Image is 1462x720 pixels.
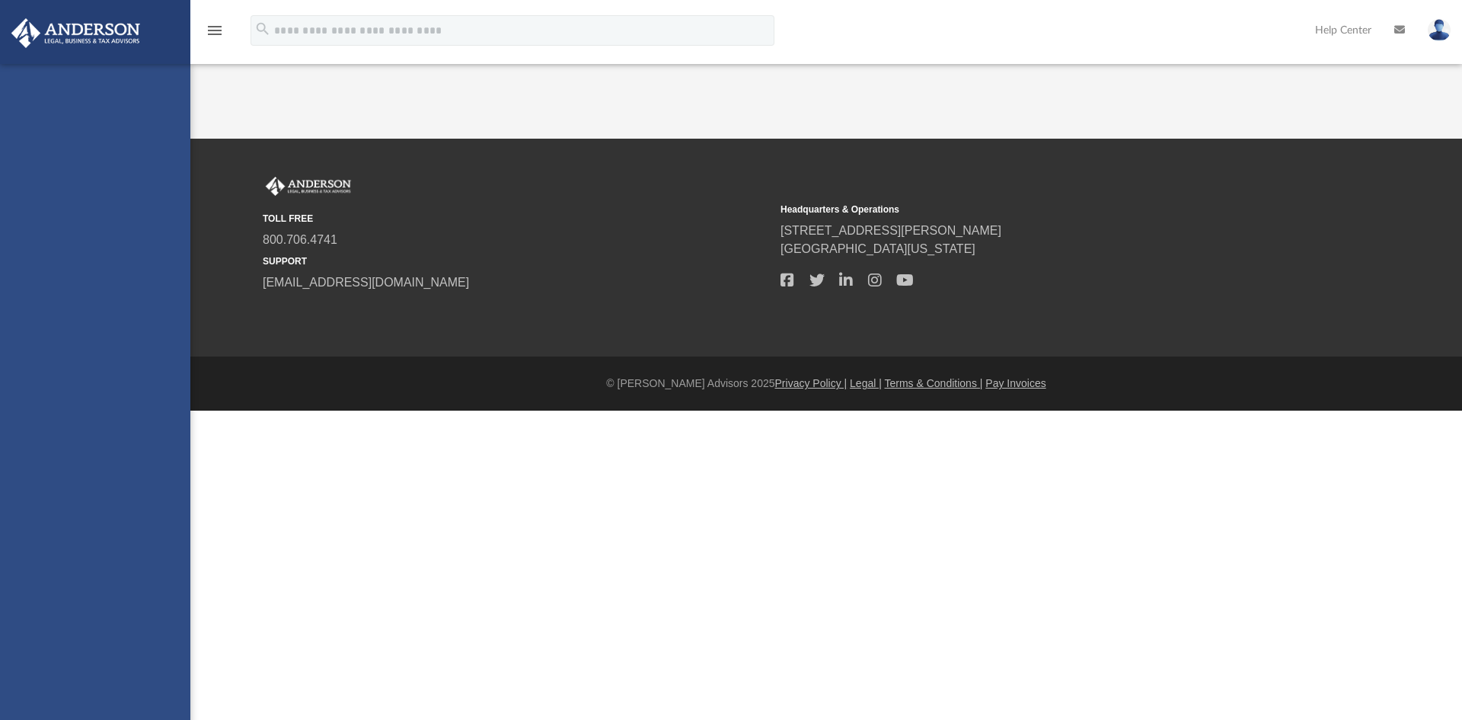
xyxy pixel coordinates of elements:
i: menu [206,21,224,40]
small: Headquarters & Operations [780,203,1288,216]
i: search [254,21,271,37]
a: [EMAIL_ADDRESS][DOMAIN_NAME] [263,276,469,289]
a: [STREET_ADDRESS][PERSON_NAME] [780,224,1001,237]
img: Anderson Advisors Platinum Portal [263,177,354,197]
small: TOLL FREE [263,212,770,226]
small: SUPPORT [263,254,770,268]
a: Privacy Policy | [775,377,848,389]
a: Legal | [850,377,882,389]
img: Anderson Advisors Platinum Portal [7,18,145,48]
a: [GEOGRAPHIC_DATA][US_STATE] [780,242,975,255]
img: User Pic [1428,19,1451,41]
a: 800.706.4741 [263,233,337,246]
a: Pay Invoices [985,377,1045,389]
div: © [PERSON_NAME] Advisors 2025 [190,376,1462,392]
a: menu [206,29,224,40]
a: Terms & Conditions | [885,377,983,389]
